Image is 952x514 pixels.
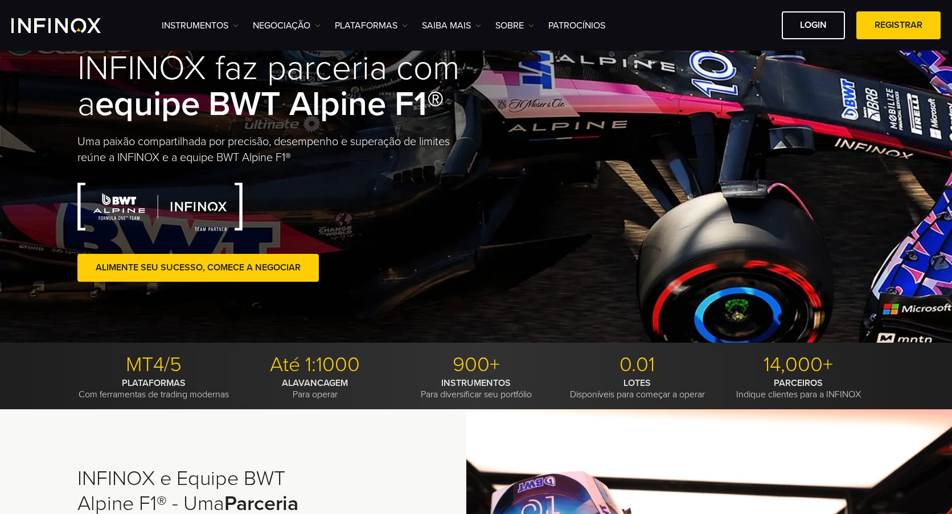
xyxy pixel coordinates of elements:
[495,19,534,32] a: SOBRE
[782,11,845,39] a: Login
[77,51,476,122] h1: INFINOX faz parceria com a
[162,19,239,32] a: Instrumentos
[253,19,321,32] a: NEGOCIAÇÃO
[77,134,476,166] p: Uma paixão compartilhada por precisão, desempenho e superação de limites reúne a INFINOX e a equi...
[11,18,128,33] a: INFINOX Logo
[77,254,319,282] a: Alimente seu sucesso, comece a negociar
[95,84,444,125] strong: equipe BWT Alpine F1®
[856,11,941,39] a: Registrar
[548,19,605,32] a: Patrocínios
[422,19,481,32] a: Saiba mais
[335,19,408,32] a: PLATAFORMAS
